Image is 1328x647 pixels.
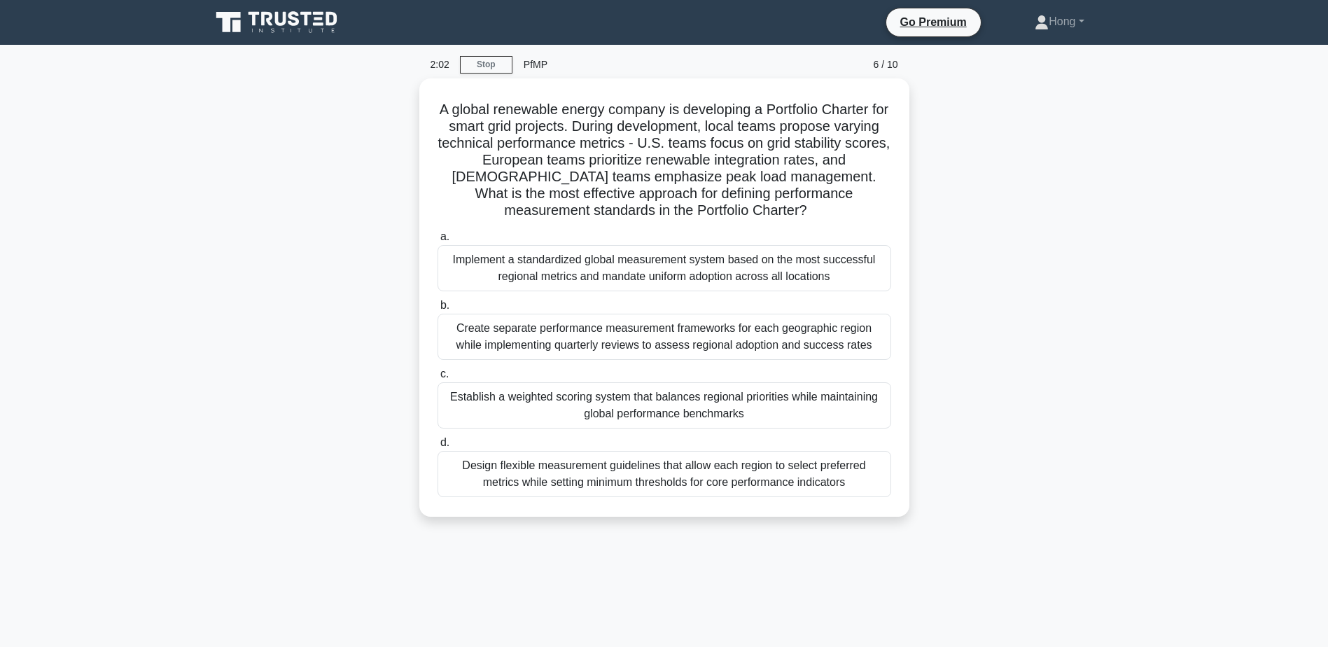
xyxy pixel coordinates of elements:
[438,382,891,429] div: Establish a weighted scoring system that balances regional priorities while maintaining global pe...
[436,101,893,220] h5: A global renewable energy company is developing a Portfolio Charter for smart grid projects. Duri...
[460,56,512,74] a: Stop
[440,230,449,242] span: a.
[440,299,449,311] span: b.
[419,50,460,78] div: 2:02
[1001,8,1117,36] a: Hong
[438,245,891,291] div: Implement a standardized global measurement system based on the most successful regional metrics ...
[438,451,891,497] div: Design flexible measurement guidelines that allow each region to select preferred metrics while s...
[440,436,449,448] span: d.
[438,314,891,360] div: Create separate performance measurement frameworks for each geographic region while implementing ...
[512,50,746,78] div: PfMP
[440,368,449,380] span: c.
[746,50,909,78] div: 6 / 10
[892,13,975,31] a: Go Premium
